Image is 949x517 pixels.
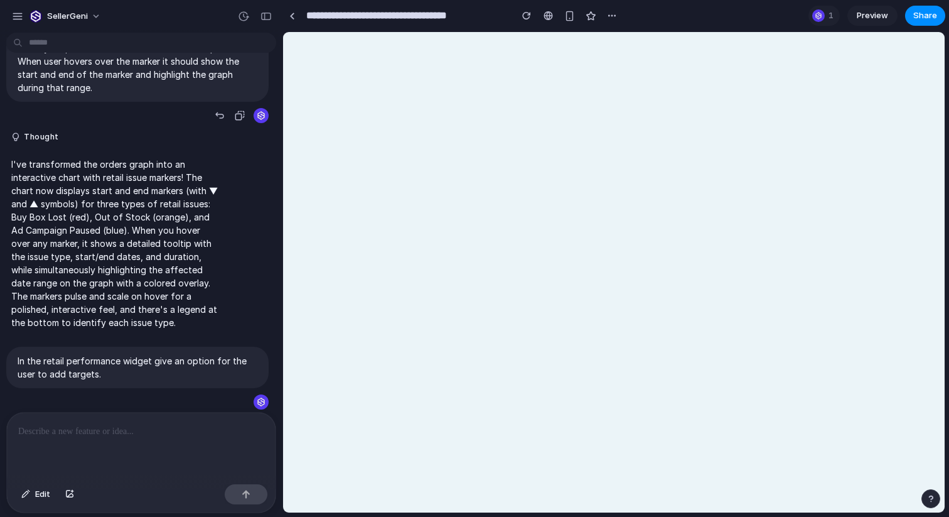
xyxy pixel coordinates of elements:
span: Preview [857,9,888,22]
button: SellerGeni [24,6,107,26]
div: 1 [808,6,840,26]
button: Edit [15,484,56,504]
span: 1 [828,9,837,22]
a: Preview [847,6,898,26]
p: In the retail performance widget give an option for the user to add targets. [18,354,257,381]
span: Share [913,9,937,22]
span: SellerGeni [47,10,88,23]
p: I've transformed the orders graph into an interactive chart with retail issue markers! The chart ... [11,158,221,329]
p: In the below widget where orders and sales graph is shown. Lets show start and end markers for re... [18,15,257,94]
button: Share [905,6,945,26]
span: Edit [35,488,50,501]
